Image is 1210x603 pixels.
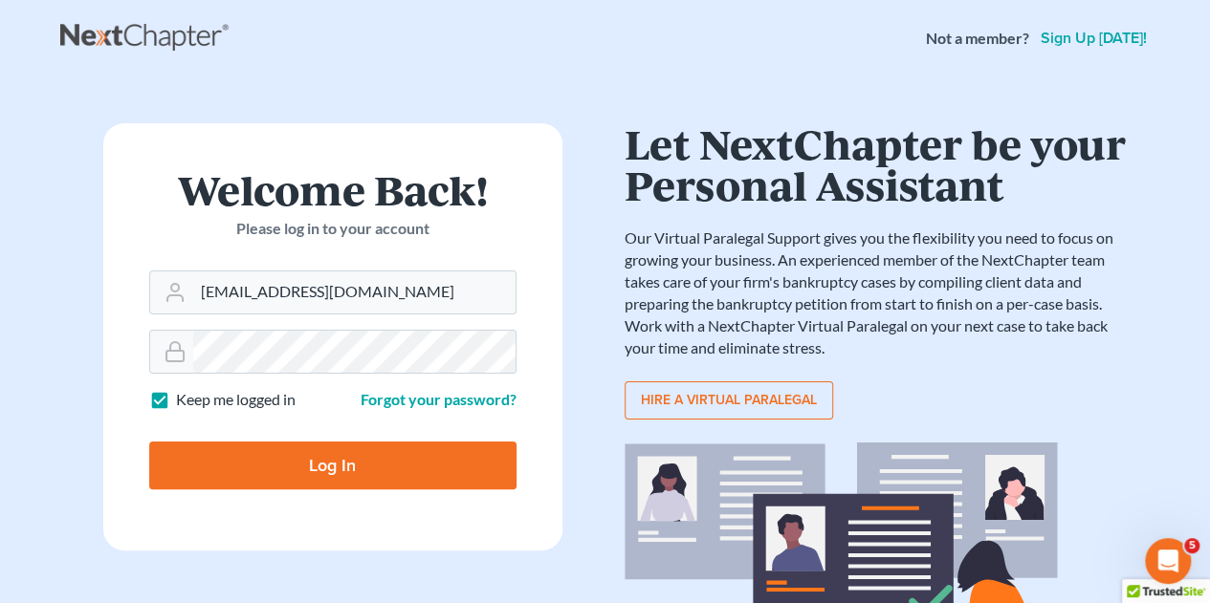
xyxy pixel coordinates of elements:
[149,169,517,210] h1: Welcome Back!
[1184,538,1199,553] span: 5
[926,28,1029,50] strong: Not a member?
[193,271,516,313] input: Email Address
[176,389,296,411] label: Keep me logged in
[361,390,517,408] a: Forgot your password?
[1145,538,1191,584] iframe: Intercom live chat
[149,218,517,240] p: Please log in to your account
[149,441,517,489] input: Log In
[1037,31,1151,46] a: Sign up [DATE]!
[625,123,1132,205] h1: Let NextChapter be your Personal Assistant
[625,381,833,420] a: Hire a virtual paralegal
[625,227,1132,358] p: Our Virtual Paralegal Support gives you the flexibility you need to focus on growing your busines...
